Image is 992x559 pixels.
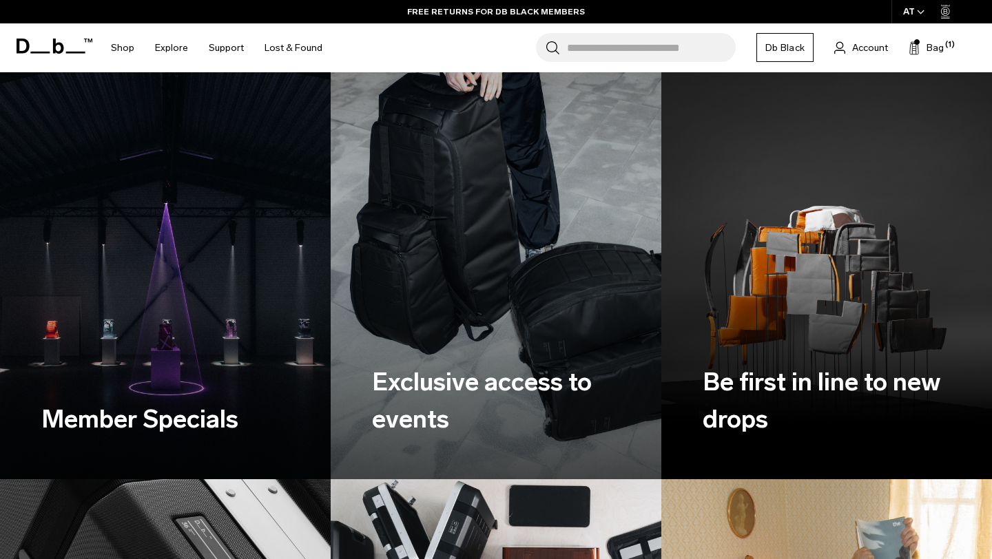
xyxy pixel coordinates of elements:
[372,363,620,438] h3: Exclusive access to events
[155,23,188,72] a: Explore
[834,39,888,56] a: Account
[945,39,955,51] span: (1)
[703,363,951,438] h3: Be first in line to new drops
[756,33,814,62] a: Db Black
[407,6,585,18] a: FREE RETURNS FOR DB BLACK MEMBERS
[852,41,888,55] span: Account
[265,23,322,72] a: Lost & Found
[209,23,244,72] a: Support
[111,23,134,72] a: Shop
[101,23,333,72] nav: Main Navigation
[41,401,289,438] h3: Member Specials
[927,41,944,55] span: Bag
[909,39,944,56] button: Bag (1)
